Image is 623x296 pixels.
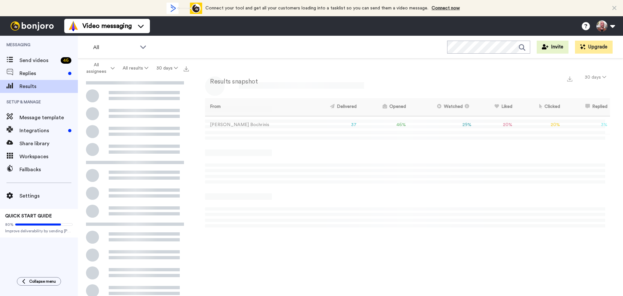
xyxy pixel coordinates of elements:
span: Send videos [19,57,58,64]
button: 30 days [581,71,610,83]
img: bj-logo-header-white.svg [8,21,56,31]
th: Delivered [305,98,360,116]
th: Opened [359,98,409,116]
span: Video messaging [82,21,132,31]
th: From [205,98,305,116]
th: Replied [563,98,610,116]
td: 37 [305,116,360,134]
button: Upgrade [575,41,613,54]
span: Message template [19,114,78,122]
span: Settings [19,192,78,200]
button: Collapse menu [17,277,61,286]
span: All assignees [83,62,109,75]
td: 20 % [474,116,515,134]
td: 46 % [359,116,409,134]
span: Results [19,83,78,90]
td: 20 % [515,116,563,134]
button: 30 days [152,62,182,74]
button: Export all results that match these filters now. [182,63,191,73]
button: Export a summary of each team member’s results that match this filter now. [565,74,574,83]
span: Integrations [19,127,66,135]
div: 46 [61,57,71,64]
th: Clicked [515,98,563,116]
span: Share library [19,140,78,148]
div: animation [166,3,202,14]
span: All [93,44,137,51]
span: Workspaces [19,153,78,161]
span: QUICK START GUIDE [5,214,52,218]
span: Collapse menu [29,279,56,284]
h2: Results snapshot [205,78,258,85]
img: export.svg [567,76,572,82]
button: Invite [537,41,568,54]
img: export.svg [184,66,189,71]
span: Improve deliverability by sending [PERSON_NAME]’s from your own email [5,228,73,234]
span: Connect your tool and get all your customers loading into a tasklist so you can send them a video... [205,6,428,10]
th: Liked [474,98,515,116]
td: [PERSON_NAME] Bochrinis [205,116,305,134]
span: Replies [19,70,66,77]
td: 29 % [409,116,474,134]
span: Fallbacks [19,166,78,174]
img: vm-color.svg [68,21,79,31]
th: Watched [409,98,474,116]
td: 3 % [563,116,610,134]
button: All assignees [79,59,119,77]
button: All results [119,62,153,74]
a: Connect now [432,6,460,10]
span: 80% [5,222,14,227]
